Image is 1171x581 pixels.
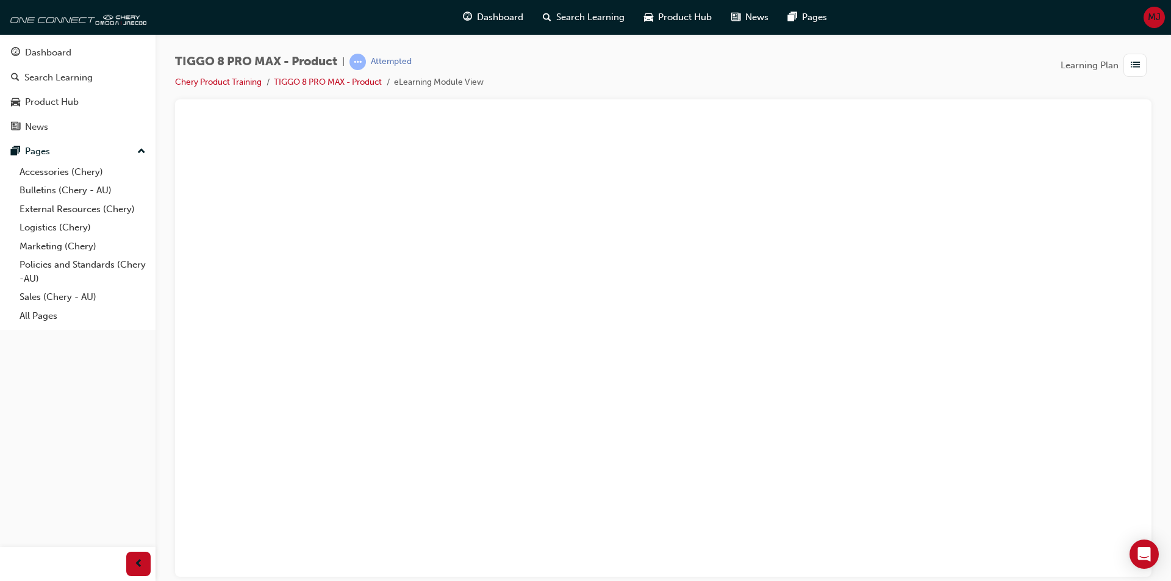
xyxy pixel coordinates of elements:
[1061,54,1151,77] button: Learning Plan
[1131,58,1140,73] span: list-icon
[342,55,345,69] span: |
[5,66,151,89] a: Search Learning
[11,73,20,84] span: search-icon
[274,77,382,87] a: TIGGO 8 PRO MAX - Product
[15,307,151,326] a: All Pages
[137,144,146,160] span: up-icon
[5,140,151,163] button: Pages
[175,77,262,87] a: Chery Product Training
[25,95,79,109] div: Product Hub
[15,288,151,307] a: Sales (Chery - AU)
[463,10,472,25] span: guage-icon
[15,163,151,182] a: Accessories (Chery)
[5,116,151,138] a: News
[15,200,151,219] a: External Resources (Chery)
[745,10,768,24] span: News
[1130,540,1159,569] div: Open Intercom Messenger
[731,10,740,25] span: news-icon
[453,5,533,30] a: guage-iconDashboard
[25,46,71,60] div: Dashboard
[6,5,146,29] img: oneconnect
[788,10,797,25] span: pages-icon
[5,41,151,64] a: Dashboard
[11,146,20,157] span: pages-icon
[11,48,20,59] span: guage-icon
[477,10,523,24] span: Dashboard
[15,218,151,237] a: Logistics (Chery)
[778,5,837,30] a: pages-iconPages
[1061,59,1119,73] span: Learning Plan
[5,91,151,113] a: Product Hub
[802,10,827,24] span: Pages
[5,39,151,140] button: DashboardSearch LearningProduct HubNews
[371,56,412,68] div: Attempted
[533,5,634,30] a: search-iconSearch Learning
[25,144,50,159] div: Pages
[556,10,625,24] span: Search Learning
[543,10,551,25] span: search-icon
[134,557,143,572] span: prev-icon
[25,120,48,134] div: News
[634,5,722,30] a: car-iconProduct Hub
[15,181,151,200] a: Bulletins (Chery - AU)
[722,5,778,30] a: news-iconNews
[1148,10,1161,24] span: MJ
[394,76,484,90] li: eLearning Module View
[11,122,20,133] span: news-icon
[15,255,151,288] a: Policies and Standards (Chery -AU)
[1144,7,1165,28] button: MJ
[24,71,93,85] div: Search Learning
[175,55,337,69] span: TIGGO 8 PRO MAX - Product
[11,97,20,108] span: car-icon
[658,10,712,24] span: Product Hub
[15,237,151,256] a: Marketing (Chery)
[644,10,653,25] span: car-icon
[349,54,366,70] span: learningRecordVerb_ATTEMPT-icon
